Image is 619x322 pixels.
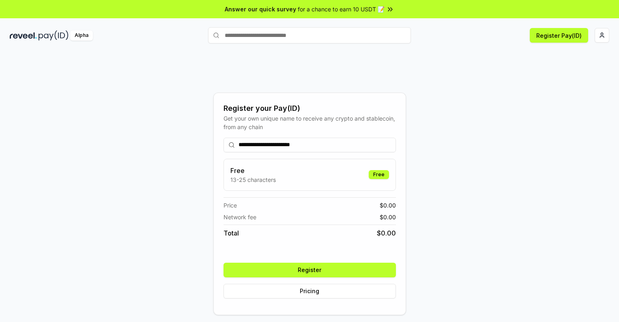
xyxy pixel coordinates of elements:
[377,228,396,238] span: $ 0.00
[380,213,396,221] span: $ 0.00
[224,284,396,298] button: Pricing
[39,30,69,41] img: pay_id
[224,228,239,238] span: Total
[10,30,37,41] img: reveel_dark
[230,175,276,184] p: 13-25 characters
[225,5,296,13] span: Answer our quick survey
[369,170,389,179] div: Free
[224,114,396,131] div: Get your own unique name to receive any crypto and stablecoin, from any chain
[70,30,93,41] div: Alpha
[530,28,588,43] button: Register Pay(ID)
[230,166,276,175] h3: Free
[224,201,237,210] span: Price
[224,103,396,114] div: Register your Pay(ID)
[380,201,396,210] span: $ 0.00
[224,213,256,221] span: Network fee
[224,263,396,277] button: Register
[298,5,385,13] span: for a chance to earn 10 USDT 📝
